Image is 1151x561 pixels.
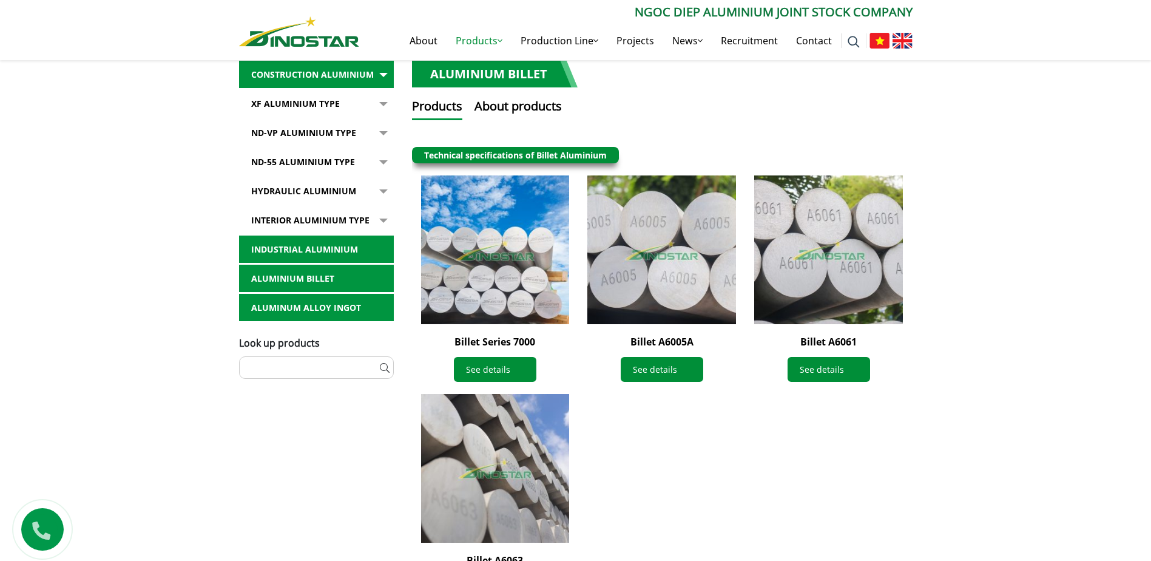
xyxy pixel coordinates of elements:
a: Recruitment [712,21,787,60]
a: XF Aluminium type [239,90,394,118]
img: search [848,36,860,48]
a: See details [621,357,703,382]
a: Hydraulic Aluminium [239,177,394,205]
a: Production Line [511,21,607,60]
a: Aluminum alloy ingot [239,294,394,322]
a: Billet A6005A [630,335,694,348]
p: Ngoc Diep Aluminium Joint Stock Company [359,3,913,21]
a: Aluminium billet [239,265,394,293]
a: Industrial aluminium [239,236,394,263]
img: Billet A6005A [587,175,736,324]
a: See details [788,357,870,382]
span: Look up products [239,336,320,350]
a: Technical specifications of Billet Aluminium [424,149,607,161]
a: Interior Aluminium Type [239,206,394,234]
a: About [400,21,447,60]
a: Products [447,21,511,60]
img: Nhôm Dinostar [239,16,359,47]
img: English [893,33,913,49]
a: Billet A6061 [800,335,857,348]
a: ND-55 Aluminium type [239,148,394,176]
h1: Aluminium billet [412,61,578,87]
button: Products [412,97,462,120]
a: Contact [787,21,841,60]
img: Billet Series 7000 [421,175,570,324]
img: Tiếng Việt [869,33,889,49]
a: ND-VP Aluminium type [239,119,394,147]
a: Construction Aluminium [239,61,394,89]
img: Billet A6061 [754,175,903,324]
a: Billet Series 7000 [454,335,535,348]
button: About products [474,97,562,120]
img: Billet A6063 [421,394,570,543]
a: News [663,21,712,60]
a: See details [454,357,536,382]
a: Projects [607,21,663,60]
